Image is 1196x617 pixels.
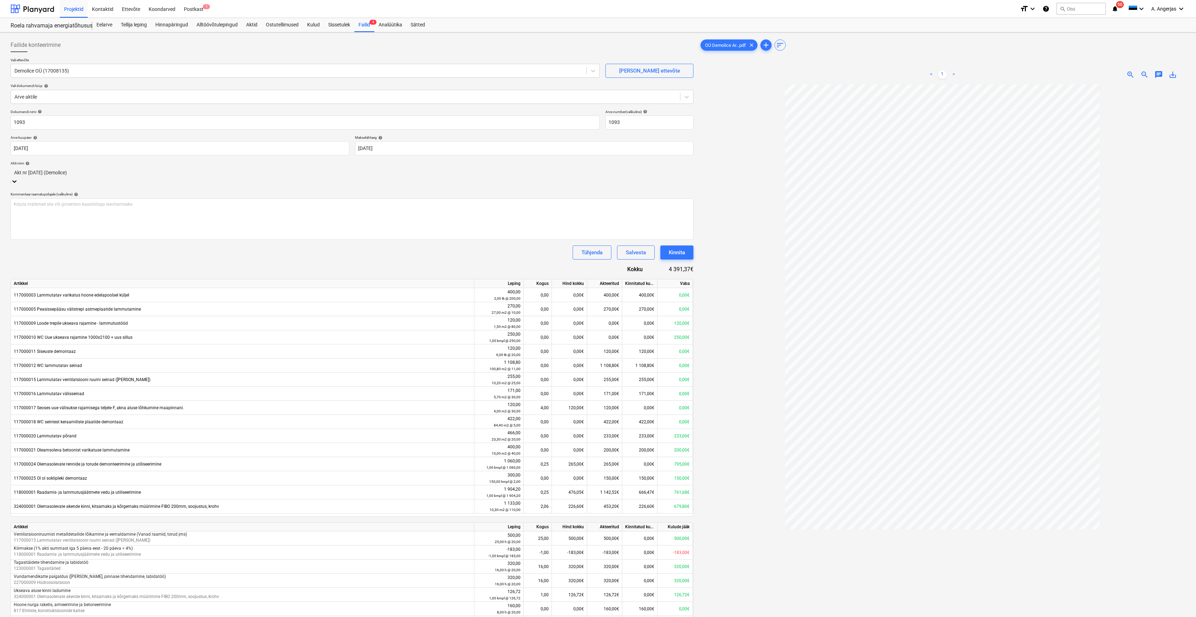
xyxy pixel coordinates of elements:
[587,471,622,485] div: 150,00€
[587,373,622,387] div: 255,00€
[622,344,658,359] div: 120,00€
[581,248,603,257] div: Tühjenda
[658,602,693,616] div: 0,00€
[524,602,552,616] div: 0,00
[14,504,219,509] span: 324000001 Olemasolevate akende kinni, kitsamaks ja kõrgemaks müürimine FIBO 200mm, soojustus, krohv
[374,18,406,32] a: Analüütika
[776,41,784,49] span: sort
[524,485,552,499] div: 0,25
[552,457,587,471] div: 265,00€
[477,588,521,602] div: 126,72
[622,499,658,513] div: 226,60€
[14,335,132,340] span: 117000010 WC Uue ukseava rajamine 1000x2100 + uus sillus
[14,608,85,613] span: 817 Ehitiste, konstruktsioonide kaitse
[587,546,622,560] div: -183,00€
[524,588,552,602] div: 1,00
[14,321,128,326] span: 117000009 Loode trepile ukseava rajamine - lammutustööd
[701,43,750,48] span: OÜ Demolice Ar...pdf
[524,443,552,457] div: 0,00
[622,471,658,485] div: 150,00€
[552,387,587,401] div: 0,00€
[573,245,611,260] button: Tühjenda
[1111,5,1119,13] i: notifications
[477,458,521,471] div: 1 060,00
[658,523,693,531] div: Kulude jääk
[587,523,622,531] div: Akteeritud
[303,18,324,32] a: Kulud
[622,443,658,457] div: 200,00€
[605,116,693,130] input: Arve number
[660,245,693,260] button: Kinnita
[622,560,658,574] div: 0,00€
[11,110,600,114] div: Dokumendi nimi
[524,523,552,531] div: Kogus
[524,330,552,344] div: 0,00
[14,448,130,453] span: 117000021 Oleamsoleva betoonist varikatuse lammutamine
[927,70,935,79] a: Previous page
[117,18,151,32] div: Tellija leping
[524,560,552,574] div: 16,00
[658,457,693,471] div: 795,00€
[355,135,694,140] div: Maksetähtaeg
[477,574,521,587] div: 320,00
[1154,70,1163,79] span: chat
[486,494,521,498] small: 1,00 kmpl @ 1 904,20
[524,401,552,415] div: 4,00
[203,4,210,9] span: 1
[262,18,303,32] a: Ostutellimused
[587,429,622,443] div: 233,00€
[324,18,354,32] div: Sissetulek
[14,349,76,354] span: 117000011 Siseuste demontaaz
[524,288,552,302] div: 0,00
[492,437,521,441] small: 23,30 m2 @ 20,00
[762,41,770,49] span: add
[14,307,141,312] span: 117000005 Peasissepääsu välistrepi astmeplaatide lammutamine
[622,574,658,588] div: 0,00€
[11,279,474,288] div: Artikkel
[14,546,133,551] span: Kiirmakse (1% akti summast iga 5 päeva eest - 20 päeva = 4%)
[406,18,429,32] div: Sätted
[1151,6,1176,12] span: A. Angerjas
[355,141,694,155] input: Tähtaega pole määratud
[658,531,693,546] div: 500,00€
[477,359,521,372] div: 1 108,80
[622,279,658,288] div: Kinnitatud kulud
[14,560,88,565] span: Tagasitäidete tihendamine ja labidatöö
[552,330,587,344] div: 0,00€
[587,560,622,574] div: 320,00€
[587,288,622,302] div: 400,00€
[658,415,693,429] div: 0,00€
[477,500,521,513] div: 1 133,00
[496,353,521,357] small: 6,00 tk @ 20,00
[622,485,658,499] div: 666,47€
[552,373,587,387] div: 0,00€
[14,462,161,467] span: 117000024 Olemasolevate rennide ja torude demonteerimine ja utiliseerimine
[14,566,61,571] span: 123000001 Tagasitäited
[490,367,521,371] small: 100,80 m2 @ 11,00
[477,289,521,302] div: 400,00
[14,391,84,396] span: 117000016 Lammutatav välisseinad
[658,485,693,499] div: 761,68€
[552,316,587,330] div: 0,00€
[552,288,587,302] div: 0,00€
[524,471,552,485] div: 0,00
[587,401,622,415] div: 120,00€
[587,344,622,359] div: 120,00€
[242,18,262,32] div: Aktid
[642,110,647,114] span: help
[524,415,552,429] div: 0,00
[354,18,374,32] div: Failid
[489,596,521,600] small: 1,00 kmpl @ 126,72
[377,136,382,140] span: help
[658,499,693,513] div: 679,80€
[477,546,521,559] div: -183,00
[495,540,521,544] small: 25,00 h @ 20,00
[524,279,552,288] div: Kogus
[700,39,758,51] div: OÜ Demolice Ar...pdf
[11,41,61,49] span: Failide konteerimine
[524,316,552,330] div: 0,00
[192,18,242,32] div: Alltöövõtulepingud
[658,373,693,387] div: 0,00€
